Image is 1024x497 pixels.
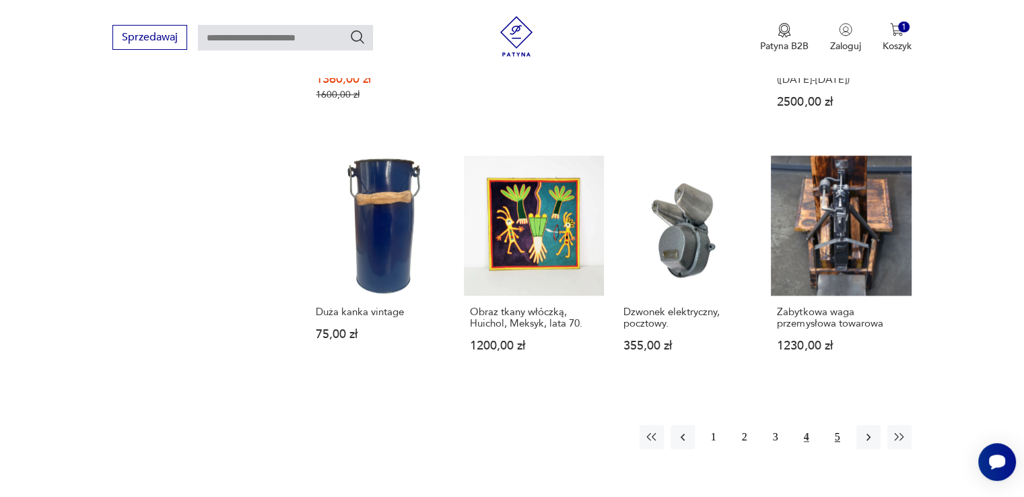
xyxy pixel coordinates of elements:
p: 75,00 zł [316,329,444,340]
button: Patyna B2B [760,23,809,53]
h3: Obraz olejny, [PERSON_NAME] [PERSON_NAME], Dania ([DATE]-[DATE]) [777,40,905,86]
a: Duża kanka vintageDuża kanka vintage75,00 zł [310,156,450,378]
a: Zabytkowa waga przemysłowa towarowaZabytkowa waga przemysłowa towarowa1230,00 zł [771,156,911,378]
button: Sprzedawaj [112,25,187,50]
button: 2 [732,425,757,449]
button: 1Koszyk [883,23,912,53]
h3: Duża kanka vintage [316,306,444,318]
h3: Zabytkowa waga przemysłowa towarowa [777,306,905,329]
button: 1 [702,425,726,449]
button: Szukaj [349,29,366,45]
button: 5 [825,425,850,449]
p: Koszyk [883,40,912,53]
p: 2500,00 zł [777,96,905,108]
button: Zaloguj [830,23,861,53]
img: Ikona koszyka [890,23,903,36]
a: Dzwonek elektryczny, pocztowy.Dzwonek elektryczny, pocztowy.355,00 zł [617,156,757,378]
img: Ikona medalu [778,23,791,38]
p: 1230,00 zł [777,340,905,352]
a: Obraz tkany włóczką, Huichol, Meksyk, lata 70.Obraz tkany włóczką, Huichol, Meksyk, lata 70.1200,... [464,156,604,378]
p: 1600,00 zł [316,89,444,100]
button: 4 [794,425,819,449]
p: Patyna B2B [760,40,809,53]
p: Zaloguj [830,40,861,53]
a: Ikona medaluPatyna B2B [760,23,809,53]
img: Patyna - sklep z meblami i dekoracjami vintage [496,16,537,57]
p: 1200,00 zł [470,340,598,352]
button: 3 [763,425,788,449]
img: Ikonka użytkownika [839,23,852,36]
div: 1 [898,22,910,33]
p: 355,00 zł [623,340,751,352]
p: 1360,00 zł [316,73,444,85]
h3: Obraz tkany włóczką, Huichol, Meksyk, lata 70. [470,306,598,329]
h3: Dzwonek elektryczny, pocztowy. [623,306,751,329]
a: Sprzedawaj [112,34,187,43]
iframe: Smartsupp widget button [978,443,1016,481]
